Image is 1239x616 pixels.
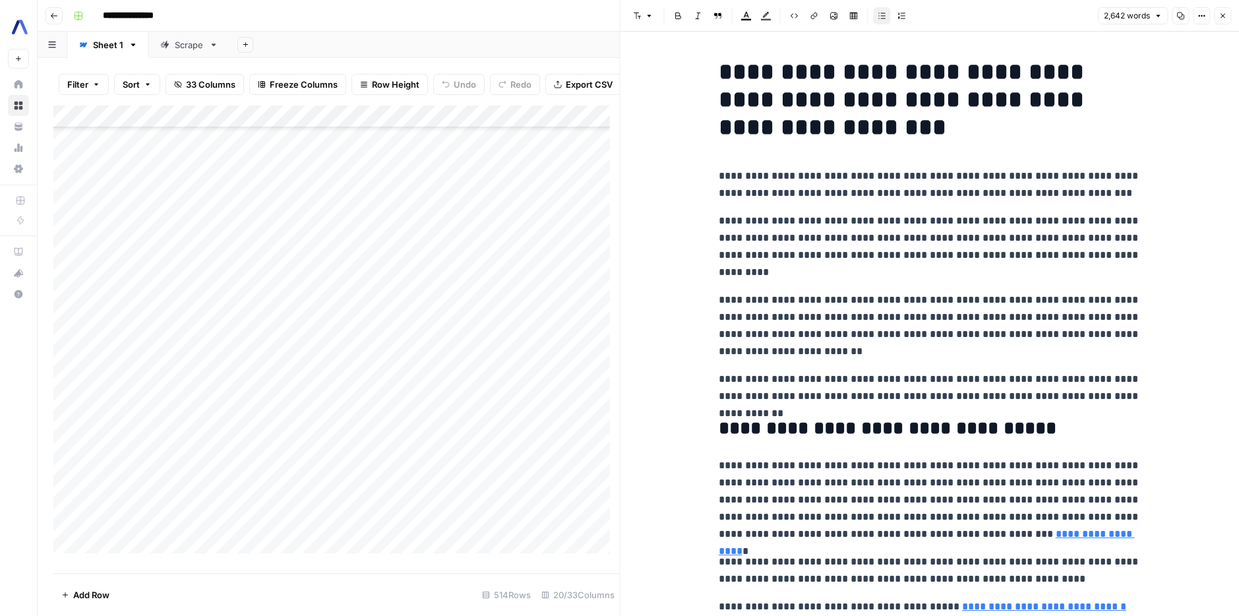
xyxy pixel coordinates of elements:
span: Redo [510,78,531,91]
button: Redo [490,74,540,95]
img: Assembly AI Logo [8,15,32,39]
div: Scrape [175,38,204,51]
button: What's new? [8,262,29,284]
a: Browse [8,95,29,116]
button: Row Height [351,74,428,95]
a: Usage [8,137,29,158]
button: Help + Support [8,284,29,305]
a: Your Data [8,116,29,137]
span: Row Height [372,78,419,91]
a: Settings [8,158,29,179]
span: 33 Columns [186,78,235,91]
span: Undo [454,78,476,91]
button: Sort [114,74,160,95]
span: Freeze Columns [270,78,338,91]
span: Export CSV [566,78,613,91]
button: Workspace: Assembly AI [8,11,29,44]
a: Scrape [149,32,229,58]
a: Home [8,74,29,95]
button: 2,642 words [1098,7,1168,24]
span: Sort [123,78,140,91]
button: Filter [59,74,109,95]
div: What's new? [9,263,28,283]
span: 2,642 words [1104,10,1150,22]
button: Add Row [53,584,117,605]
span: Add Row [73,588,109,601]
a: AirOps Academy [8,241,29,262]
button: Undo [433,74,485,95]
span: Filter [67,78,88,91]
div: 20/33 Columns [536,584,620,605]
button: Export CSV [545,74,621,95]
button: Freeze Columns [249,74,346,95]
button: 33 Columns [166,74,244,95]
div: 514 Rows [477,584,536,605]
div: Sheet 1 [93,38,123,51]
a: Sheet 1 [67,32,149,58]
